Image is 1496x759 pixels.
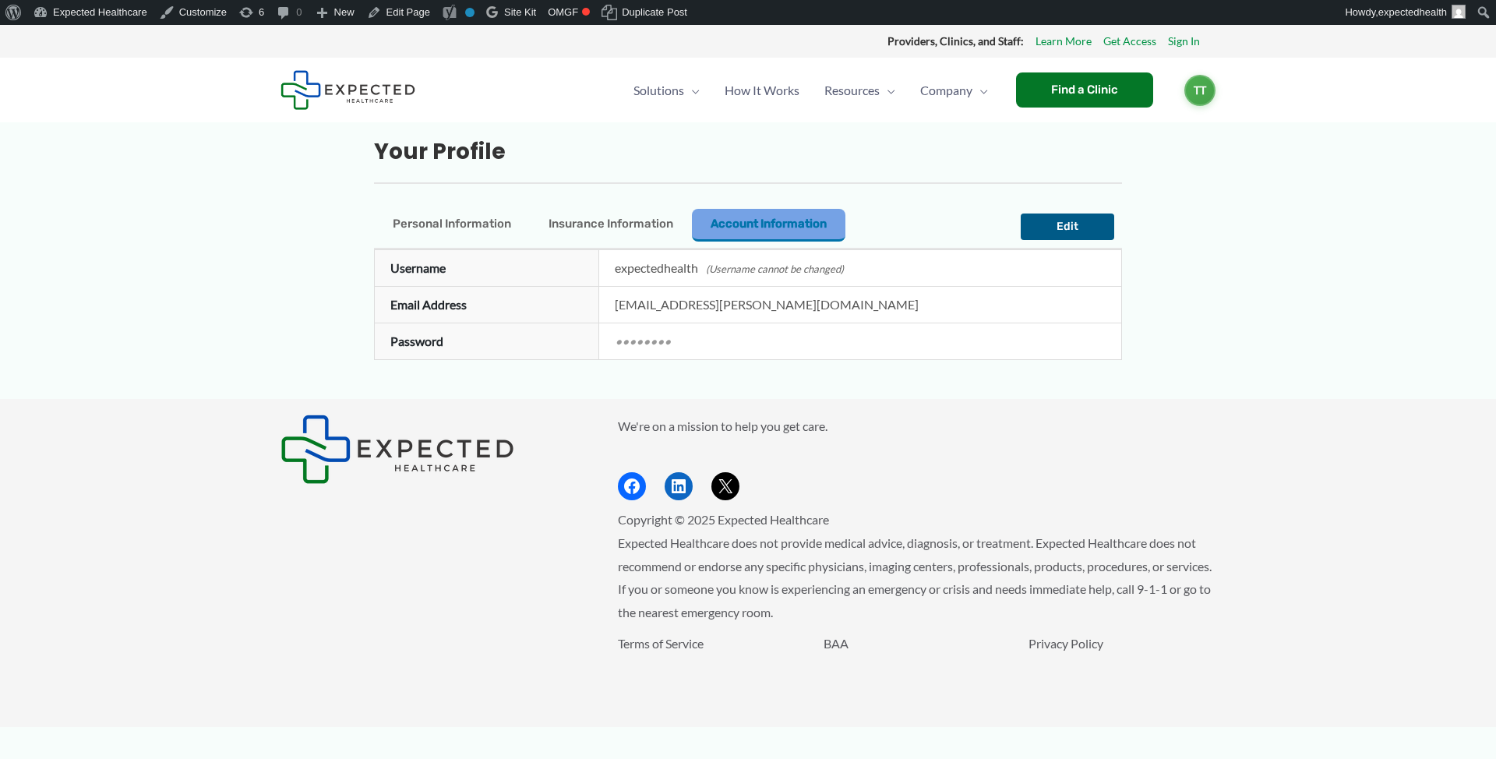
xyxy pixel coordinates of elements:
th: Username [375,249,599,286]
a: Get Access [1103,31,1156,51]
a: Sign In [1168,31,1200,51]
a: Terms of Service [618,636,704,651]
a: ResourcesMenu Toggle [812,63,908,118]
img: Expected Healthcare Logo - side, dark font, small [280,70,415,110]
td: [EMAIL_ADDRESS][PERSON_NAME][DOMAIN_NAME] [598,286,1121,323]
span: Menu Toggle [880,63,895,118]
strong: Providers, Clinics, and Staff: [887,34,1024,48]
span: Expected Healthcare does not provide medical advice, diagnosis, or treatment. Expected Healthcare... [618,535,1212,620]
span: Copyright © 2025 Expected Healthcare [618,512,829,527]
img: Expected Healthcare Logo - side, dark font, small [280,415,514,484]
div: No index [465,8,475,17]
span: Solutions [633,63,684,118]
span: Resources [824,63,880,118]
a: Privacy Policy [1028,636,1103,651]
span: How It Works [725,63,799,118]
span: Site Kit [504,6,536,18]
a: CompanyMenu Toggle [908,63,1000,118]
nav: Primary Site Navigation [621,63,1000,118]
a: TT [1184,75,1215,106]
a: Find a Clinic [1016,72,1153,108]
button: Insurance Information [530,209,692,242]
button: Account Information [692,209,845,242]
span: (Username cannot be changed) [706,263,844,275]
aside: Footer Widget 1 [280,415,579,484]
a: SolutionsMenu Toggle [621,63,712,118]
aside: Footer Widget 3 [618,632,1215,690]
aside: Footer Widget 2 [618,415,1215,501]
a: Learn More [1036,31,1092,51]
th: Email Address [375,286,599,323]
span: expectedhealth [1378,6,1447,18]
a: How It Works [712,63,812,118]
h2: Your Profile [374,138,1122,166]
button: Personal Information [374,209,530,242]
span: Menu Toggle [684,63,700,118]
td: expectedhealth [598,249,1121,286]
span: Menu Toggle [972,63,988,118]
span: Company [920,63,972,118]
a: BAA [824,636,849,651]
em: •••••••• [615,334,671,348]
p: We're on a mission to help you get care. [618,415,1215,438]
button: Edit [1021,214,1114,240]
th: Password [375,323,599,359]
